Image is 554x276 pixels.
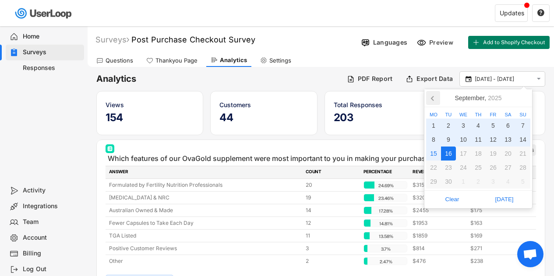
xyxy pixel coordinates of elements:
div: $238 [470,257,523,265]
div: Australian Owned & Made [109,206,300,214]
div: 3 [456,119,471,133]
div: Surveys [23,48,81,56]
div: 14 [306,206,358,214]
div: 30 [441,175,456,189]
div: Fr [486,112,501,117]
div: Analytics [220,56,247,64]
div: 14.81% [366,220,406,227]
div: 29 [426,175,441,189]
text:  [537,75,541,83]
div: 3.7% [366,245,406,253]
div: Languages [373,38,407,46]
div: COUNT [306,168,358,176]
div: $1953 [413,219,465,227]
div: Activity [23,186,81,195]
div: Log Out [23,265,81,273]
div: ANSWER [109,168,300,176]
div: 1 [456,175,471,189]
div: 2.47% [366,258,406,266]
div: 11 [306,232,358,240]
div: 10 [456,133,471,147]
button:  [464,75,473,83]
div: Home [23,32,81,41]
div: $169 [470,232,523,240]
div: 17.28% [366,207,406,215]
div: 24.69% [366,182,406,189]
div: 17 [456,147,471,161]
div: 6 [501,119,515,133]
div: Surveys [95,35,129,45]
div: 26 [486,161,501,175]
div: 12 [306,219,358,227]
img: Multi Select [107,146,113,151]
div: We [456,112,471,117]
div: Fewer Capsules to Take Each Day [109,219,300,227]
div: Mo [426,112,441,117]
div: Updates [500,10,524,16]
span: Clear [429,193,476,206]
div: REVENUE [413,168,465,176]
div: 9 [441,133,456,147]
div: Billing [23,249,81,258]
div: Preview [429,38,455,46]
div: 23.46% [366,194,406,202]
div: Account [23,234,81,242]
font: Post Purchase Checkout Survey [131,35,255,44]
div: $476 [413,257,465,265]
div: Responses [23,64,81,72]
div: $1859 [413,232,465,240]
button:  [537,9,545,17]
div: 19 [486,147,501,161]
div: Integrations [23,202,81,210]
div: 27 [501,161,515,175]
div: Sa [501,112,515,117]
span: [DATE] [481,193,528,206]
div: 4 [501,175,515,189]
h6: Analytics [96,73,340,85]
div: Positive Customer Reviews [109,245,300,252]
div: 11 [471,133,486,147]
div: $175 [470,206,523,214]
div: 15 [426,147,441,161]
div: PDF Report [358,75,393,83]
div: 14 [515,133,530,147]
button:  [535,75,543,83]
div: 2 [306,257,358,265]
div: 19 [306,194,358,202]
i: 2025 [488,95,501,101]
div: 21 [515,147,530,161]
div: 13 [501,133,515,147]
div: Other [109,257,300,265]
div: Customers [219,100,308,109]
div: TGA Listed [109,232,300,240]
div: 7 [515,119,530,133]
img: userloop-logo-01.svg [13,4,75,22]
div: Export Data [416,75,453,83]
h5: 154 [106,111,194,124]
button: [DATE] [478,192,530,206]
div: Thankyou Page [155,57,198,64]
h5: 44 [219,111,308,124]
text:  [466,75,472,83]
div: 24 [456,161,471,175]
div: Settings [269,57,291,64]
div: 1 [426,119,441,133]
div: 4 [471,119,486,133]
div: Team [23,218,81,226]
div: 20 [501,147,515,161]
div: 20 [306,181,358,189]
div: $814 [413,245,465,252]
div: 18 [471,147,486,161]
div: 5 [515,175,530,189]
div: Views [106,100,194,109]
div: Which features of our OvaGold supplement were most important to you in making your purchase? [108,153,433,164]
div: $163 [470,219,523,227]
div: [MEDICAL_DATA] & NRC [109,194,300,202]
div: $3206 [413,194,465,202]
div: 3 [486,175,501,189]
div: Su [515,112,530,117]
img: Language%20Icon.svg [361,38,370,47]
text:  [537,9,544,17]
